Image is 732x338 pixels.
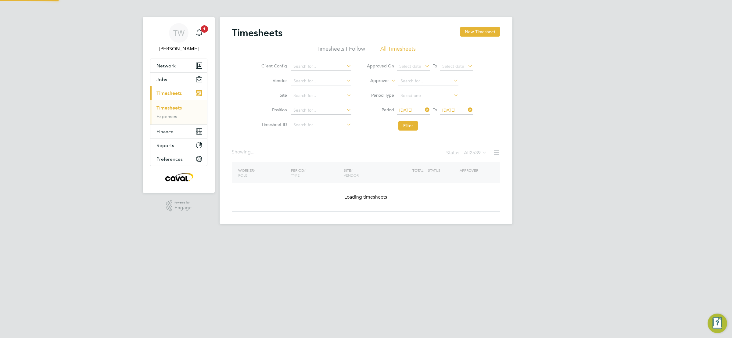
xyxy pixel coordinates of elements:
[291,92,351,100] input: Search for...
[193,23,205,43] a: 1
[173,29,185,37] span: TW
[150,138,207,152] button: Reports
[361,78,389,84] label: Approver
[156,129,174,135] span: Finance
[166,200,192,212] a: Powered byEngage
[380,45,416,56] li: All Timesheets
[156,113,177,119] a: Expenses
[156,105,182,111] a: Timesheets
[260,63,287,69] label: Client Config
[399,107,412,113] span: [DATE]
[150,125,207,138] button: Finance
[174,200,192,205] span: Powered by
[232,149,256,155] div: Showing
[291,106,351,115] input: Search for...
[260,107,287,113] label: Position
[150,23,207,52] a: TW[PERSON_NAME]
[442,63,464,69] span: Select date
[150,59,207,72] button: Network
[174,205,192,210] span: Engage
[156,77,167,82] span: Jobs
[150,172,207,182] a: Go to home page
[399,63,421,69] span: Select date
[398,77,458,85] input: Search for...
[470,150,481,156] span: 2539
[367,107,394,113] label: Period
[260,92,287,98] label: Site
[260,78,287,83] label: Vendor
[150,73,207,86] button: Jobs
[143,17,215,193] nav: Main navigation
[398,121,418,131] button: Filter
[156,142,174,148] span: Reports
[232,27,282,39] h2: Timesheets
[460,27,500,37] button: New Timesheet
[150,100,207,124] div: Timesheets
[156,90,182,96] span: Timesheets
[150,152,207,166] button: Preferences
[150,86,207,100] button: Timesheets
[708,314,727,333] button: Engage Resource Center
[291,77,351,85] input: Search for...
[260,122,287,127] label: Timesheet ID
[291,121,351,129] input: Search for...
[156,63,176,69] span: Network
[367,92,394,98] label: Period Type
[431,62,439,70] span: To
[150,45,207,52] span: Tim Wells
[317,45,365,56] li: Timesheets I Follow
[163,172,194,182] img: caval-logo-retina.png
[431,106,439,114] span: To
[251,149,254,155] span: ...
[398,92,458,100] input: Select one
[464,150,487,156] label: All
[442,107,455,113] span: [DATE]
[367,63,394,69] label: Approved On
[291,62,351,71] input: Search for...
[156,156,183,162] span: Preferences
[446,149,488,157] div: Status
[201,25,208,33] span: 1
